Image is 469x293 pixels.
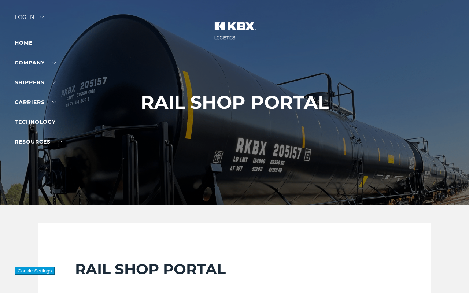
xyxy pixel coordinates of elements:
[15,138,62,145] a: RESOURCES
[15,59,56,66] a: Company
[432,258,469,293] iframe: Chat Widget
[40,16,44,18] img: arrow
[15,40,33,46] a: Home
[15,267,55,275] button: Cookie Settings
[141,92,329,113] h1: RAIL SHOP PORTAL
[15,79,56,86] a: SHIPPERS
[15,15,44,25] div: Log in
[207,15,262,47] img: kbx logo
[15,119,56,125] a: Technology
[15,99,56,105] a: Carriers
[75,260,394,278] h2: RAIL SHOP PORTAL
